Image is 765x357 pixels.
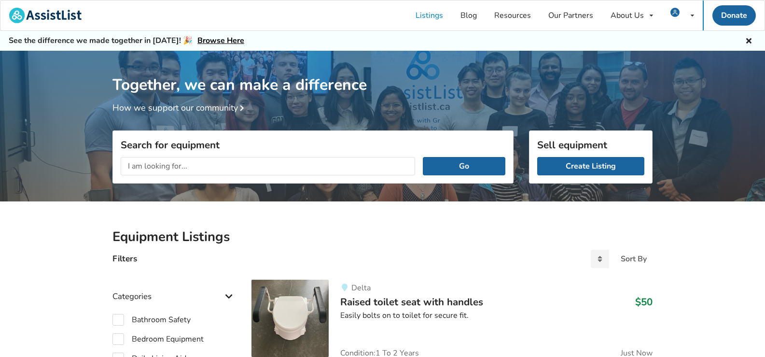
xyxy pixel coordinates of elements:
[635,296,653,308] h3: $50
[621,349,653,357] span: Just Now
[621,255,647,263] div: Sort By
[340,349,419,357] span: Condition: 1 To 2 Years
[9,36,244,46] h5: See the difference we made together in [DATE]! 🎉
[112,102,248,114] a: How we support our community
[712,5,756,26] a: Donate
[423,157,505,175] button: Go
[251,280,329,357] img: bathroom safety-raised toilet seat with handles
[537,139,644,151] h3: Sell equipment
[121,157,415,175] input: I am looking for...
[112,228,653,245] h2: Equipment Listings
[537,157,644,175] a: Create Listing
[9,8,82,23] img: assistlist-logo
[112,314,191,326] label: Bathroom Safety
[112,272,236,306] div: Categories
[611,12,644,19] div: About Us
[112,253,137,264] h4: Filters
[340,295,483,309] span: Raised toilet seat with handles
[486,0,540,30] a: Resources
[112,51,653,95] h1: Together, we can make a difference
[112,333,204,345] label: Bedroom Equipment
[407,0,452,30] a: Listings
[540,0,602,30] a: Our Partners
[351,283,371,293] span: Delta
[121,139,505,151] h3: Search for equipment
[340,310,653,321] div: Easily bolts on to toilet for secure fit.
[670,8,680,17] img: user icon
[197,35,244,46] a: Browse Here
[452,0,486,30] a: Blog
